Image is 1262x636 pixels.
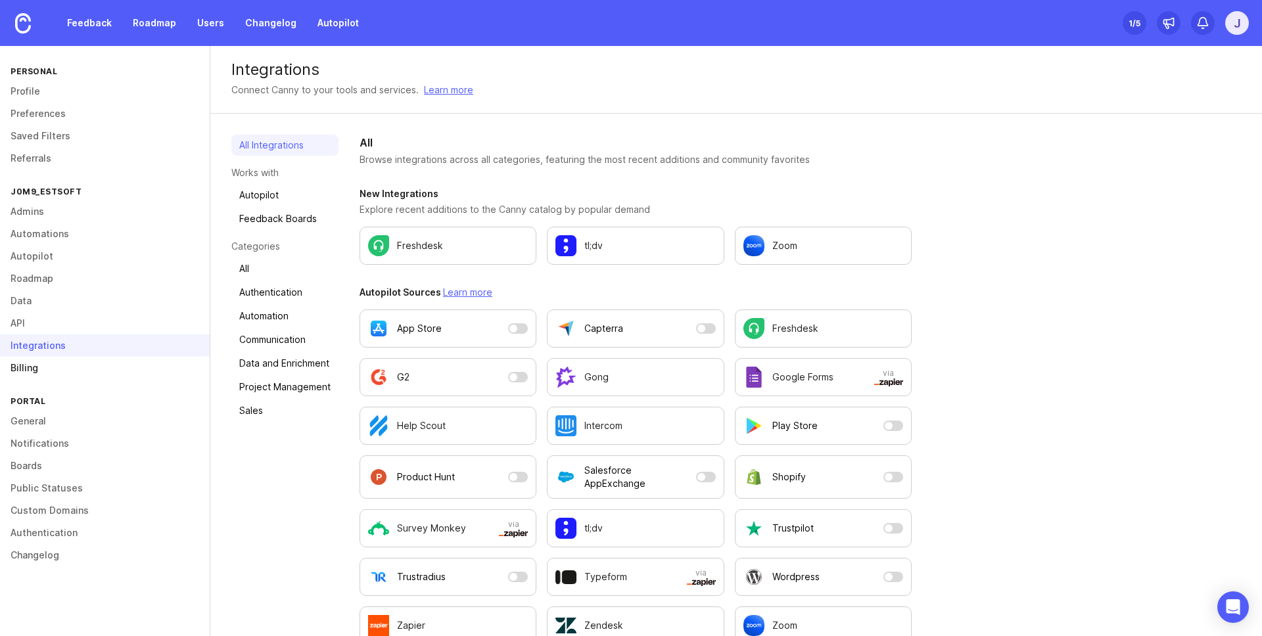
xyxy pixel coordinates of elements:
p: Salesforce AppExchange [584,464,690,490]
div: Open Intercom Messenger [1217,591,1249,623]
p: Product Hunt [397,470,455,484]
p: Categories [231,240,339,253]
p: Typeform [584,570,627,583]
a: Configure tl;dv settings. [547,227,724,265]
button: Shopify is currently disabled as an Autopilot data source. Open a modal to adjust settings. [735,455,912,499]
img: Canny Home [15,13,31,34]
button: Trustpilot is currently disabled as an Autopilot data source. Open a modal to adjust settings. [735,509,912,547]
p: Works with [231,166,339,179]
button: Capterra is currently disabled as an Autopilot data source. Open a modal to adjust settings. [547,309,724,348]
p: Explore recent additions to the Canny catalog by popular demand [360,203,912,216]
a: Learn more [424,83,473,97]
a: Configure tl;dv settings. [547,509,724,547]
a: Configure Intercom settings. [547,407,724,445]
a: Configure Freshdesk settings. [735,309,912,348]
a: Configure Freshdesk settings. [360,227,536,265]
a: Configure Gong settings. [547,358,724,396]
div: 1 /5 [1129,14,1140,32]
div: Integrations [231,62,1241,78]
p: Trustpilot [772,522,814,535]
a: Autopilot [231,185,339,206]
button: G2 is currently disabled as an Autopilot data source. Open a modal to adjust settings. [360,358,536,396]
button: Salesforce AppExchange is currently disabled as an Autopilot data source. Open a modal to adjust ... [547,455,724,499]
button: j [1225,11,1249,35]
p: Intercom [584,419,622,432]
a: Configure Zoom settings. [735,227,912,265]
h2: All [360,135,912,150]
p: Play Store [772,419,818,432]
p: G2 [397,371,409,384]
button: Wordpress is currently disabled as an Autopilot data source. Open a modal to adjust settings. [735,558,912,596]
p: Zoom [772,619,797,632]
p: Google Forms [772,371,833,384]
h3: Autopilot Sources [360,286,912,299]
a: Data and Enrichment [231,353,339,374]
p: Shopify [772,470,806,484]
div: Connect Canny to your tools and services. [231,83,419,97]
p: Freshdesk [772,322,818,335]
p: Wordpress [772,570,820,583]
a: Communication [231,329,339,350]
button: App Store is currently disabled as an Autopilot data source. Open a modal to adjust settings. [360,309,536,348]
a: Project Management [231,376,339,397]
a: All [231,258,339,279]
a: Autopilot [310,11,367,35]
p: tl;dv [584,239,603,252]
a: Configure Typeform in a new tab. [547,558,724,596]
p: Zendesk [584,619,623,632]
a: Feedback [59,11,120,35]
p: App Store [397,322,442,335]
p: Zoom [772,239,797,252]
span: via [874,368,903,386]
a: Configure Google Forms in a new tab. [735,358,912,396]
a: Configure Help Scout settings. [360,407,536,445]
p: Survey Monkey [397,522,466,535]
button: 1/5 [1123,11,1146,35]
p: Gong [584,371,609,384]
a: Learn more [443,286,492,298]
span: via [499,519,528,537]
a: All Integrations [231,135,339,156]
p: tl;dv [584,522,603,535]
button: Product Hunt is currently disabled as an Autopilot data source. Open a modal to adjust settings. [360,455,536,499]
a: Roadmap [125,11,184,35]
span: via [687,568,716,586]
img: svg+xml;base64,PHN2ZyB3aWR0aD0iNTAwIiBoZWlnaHQ9IjEzNiIgZmlsbD0ibm9uZSIgeG1sbnM9Imh0dHA6Ly93d3cudz... [874,378,903,386]
p: Browse integrations across all categories, featuring the most recent additions and community favo... [360,153,912,166]
a: Sales [231,400,339,421]
p: Help Scout [397,419,446,432]
img: svg+xml;base64,PHN2ZyB3aWR0aD0iNTAwIiBoZWlnaHQ9IjEzNiIgZmlsbD0ibm9uZSIgeG1sbnM9Imh0dHA6Ly93d3cudz... [687,578,716,586]
button: Play Store is currently disabled as an Autopilot data source. Open a modal to adjust settings. [735,407,912,445]
a: Automation [231,306,339,327]
h3: New Integrations [360,187,912,200]
a: Users [189,11,232,35]
button: Trustradius is currently disabled as an Autopilot data source. Open a modal to adjust settings. [360,558,536,596]
a: Feedback Boards [231,208,339,229]
p: Trustradius [397,570,446,583]
p: Freshdesk [397,239,443,252]
a: Configure Survey Monkey in a new tab. [360,509,536,547]
img: svg+xml;base64,PHN2ZyB3aWR0aD0iNTAwIiBoZWlnaHQ9IjEzNiIgZmlsbD0ibm9uZSIgeG1sbnM9Imh0dHA6Ly93d3cudz... [499,530,528,537]
a: Authentication [231,282,339,303]
a: Changelog [237,11,304,35]
p: Zapier [397,619,425,632]
p: Capterra [584,322,623,335]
